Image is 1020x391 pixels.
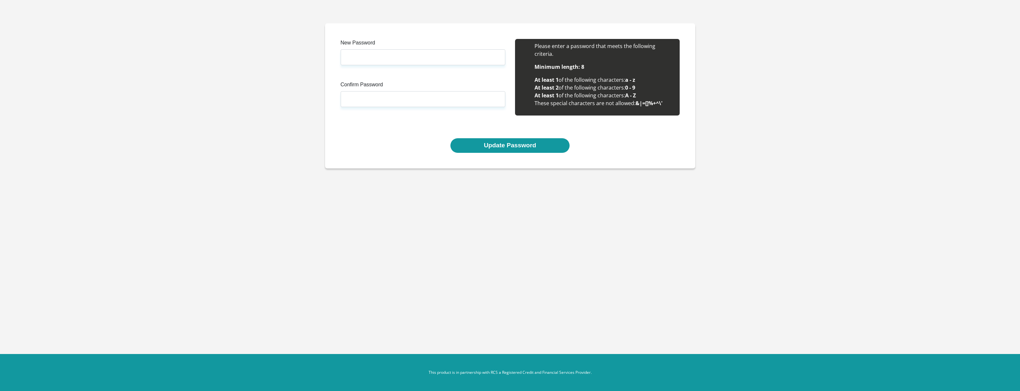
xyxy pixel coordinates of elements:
[535,99,673,107] li: These special characters are not allowed:
[535,42,673,58] li: Please enter a password that meets the following criteria.
[330,370,690,375] p: This product is in partnership with RCS a Registered Credit and Financial Services Provider.
[535,92,673,99] li: of the following characters:
[625,76,635,83] b: a - z
[625,84,635,91] b: 0 - 9
[535,63,584,70] b: Minimum length: 8
[341,81,505,91] label: Confirm Password
[535,84,673,92] li: of the following characters:
[535,76,559,83] b: At least 1
[625,92,636,99] b: A - Z
[535,92,559,99] b: At least 1
[341,39,505,49] label: New Password
[450,138,570,153] button: Update Password
[636,100,662,107] b: &|=[]%+^\'
[341,49,505,65] input: Enter new Password
[535,84,559,91] b: At least 2
[341,91,505,107] input: Confirm Password
[535,76,673,84] li: of the following characters:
